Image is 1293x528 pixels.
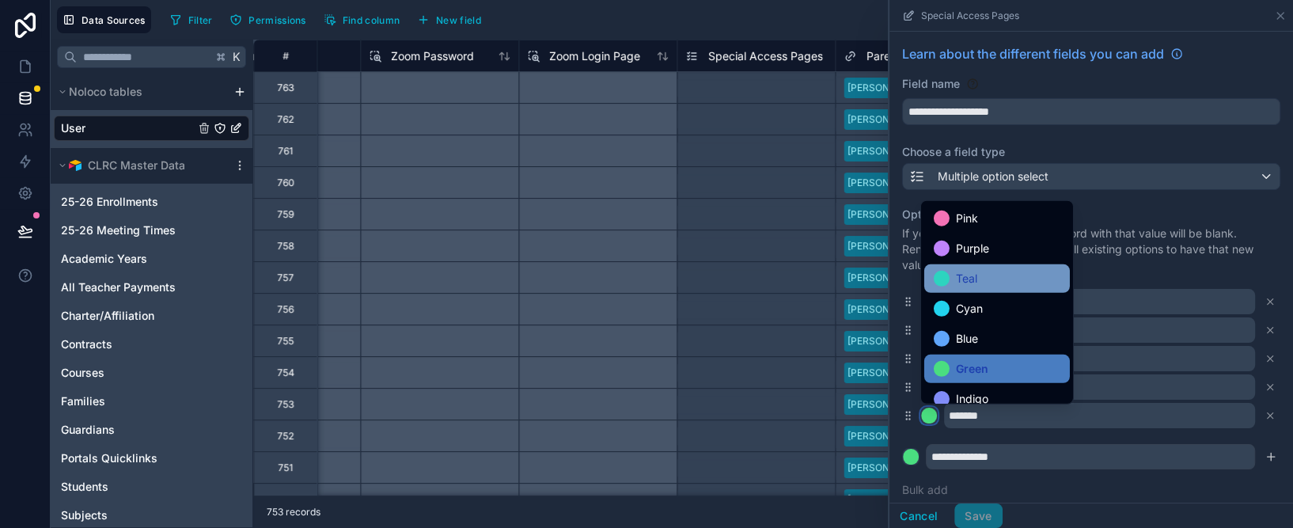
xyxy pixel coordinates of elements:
[61,479,210,495] a: Students
[61,194,210,210] a: 25-26 Enrollments
[956,209,978,228] span: Pink
[69,84,142,100] span: Noloco tables
[847,397,923,412] div: [PERSON_NAME]
[847,461,964,475] div: [PERSON_NAME], Genesis
[549,48,640,64] span: Zoom Login Page
[277,208,294,221] div: 759
[956,269,977,288] span: Teal
[847,366,923,380] div: [PERSON_NAME]
[61,308,154,324] span: Charter/Affiliation
[847,239,923,253] div: [PERSON_NAME]
[54,303,249,329] div: Charter/Affiliation
[277,82,294,94] div: 763
[278,145,293,158] div: 761
[61,422,115,438] span: Guardians
[436,14,481,26] span: New field
[61,194,158,210] span: 25-26 Enrollments
[61,450,157,466] span: Portals Quicklinks
[57,6,151,33] button: Data Sources
[61,120,195,136] a: User
[61,507,210,523] a: Subjects
[231,51,242,63] span: K
[266,50,305,62] div: #
[69,159,82,172] img: Airtable Logo
[956,299,983,318] span: Cyan
[54,189,249,215] div: 25-26 Enrollments
[54,218,249,243] div: 25-26 Meeting Times
[847,492,923,507] div: [PERSON_NAME]
[61,222,176,238] span: 25-26 Meeting Times
[318,8,405,32] button: Find column
[61,422,210,438] a: Guardians
[61,222,210,238] a: 25-26 Meeting Times
[411,8,487,32] button: New field
[847,429,923,443] div: [PERSON_NAME]
[61,393,210,409] a: Families
[278,462,293,474] div: 751
[277,367,294,379] div: 754
[224,8,311,32] button: Permissions
[61,251,210,267] a: Academic Years
[956,329,978,348] span: Blue
[847,176,923,190] div: [PERSON_NAME]
[224,8,317,32] a: Permissions
[277,240,294,253] div: 758
[54,81,227,103] button: Noloco tables
[61,365,210,381] a: Courses
[61,365,104,381] span: Courses
[61,507,108,523] span: Subjects
[847,271,923,285] div: [PERSON_NAME]
[267,506,320,519] span: 753 records
[54,332,249,357] div: Contracts
[61,336,210,352] a: Contracts
[188,14,213,26] span: Filter
[277,177,294,189] div: 760
[54,275,249,300] div: All Teacher Payments
[61,450,210,466] a: Portals Quicklinks
[847,81,923,95] div: [PERSON_NAME]
[956,389,988,408] span: Indigo
[847,144,923,158] div: [PERSON_NAME]
[847,334,923,348] div: [PERSON_NAME]
[277,272,294,284] div: 757
[51,74,252,527] div: scrollable content
[956,359,988,378] span: Green
[847,112,923,127] div: [PERSON_NAME]
[956,239,989,258] span: Purple
[54,474,249,500] div: Students
[61,279,210,295] a: All Teacher Payments
[54,116,249,141] div: User
[277,303,294,316] div: 756
[248,14,305,26] span: Permissions
[61,393,105,409] span: Families
[54,154,227,177] button: Airtable LogoCLRC Master Data
[88,158,185,173] span: CLRC Master Data
[61,251,147,267] span: Academic Years
[61,120,85,136] span: User
[277,398,294,411] div: 753
[277,113,294,126] div: 762
[61,308,210,324] a: Charter/Affiliation
[54,246,249,272] div: Academic Years
[847,302,923,317] div: [PERSON_NAME]
[391,48,474,64] span: Zoom Password
[277,430,294,443] div: 752
[707,48,822,64] span: Special Access Pages
[54,503,249,528] div: Subjects
[61,336,112,352] span: Contracts
[54,360,249,386] div: Courses
[164,8,218,32] button: Filter
[54,389,249,414] div: Families
[54,417,249,443] div: Guardians
[54,446,249,471] div: Portals Quicklinks
[61,279,176,295] span: All Teacher Payments
[277,493,294,506] div: 750
[343,14,400,26] span: Find column
[847,207,923,222] div: [PERSON_NAME]
[61,479,108,495] span: Students
[82,14,146,26] span: Data Sources
[277,335,294,348] div: 755
[866,48,900,64] span: Parent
